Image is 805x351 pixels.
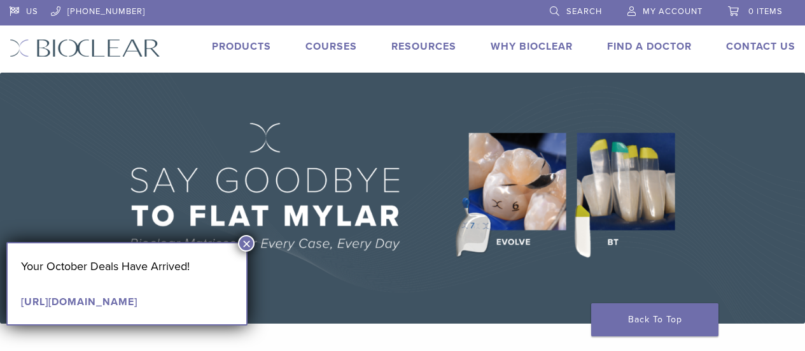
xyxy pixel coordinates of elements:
span: 0 items [748,6,783,17]
a: Back To Top [591,303,718,336]
img: Bioclear [10,39,160,57]
span: Search [566,6,602,17]
a: Products [212,40,271,53]
a: Why Bioclear [491,40,573,53]
a: Courses [305,40,357,53]
button: Close [238,235,255,252]
p: Your October Deals Have Arrived! [21,257,234,276]
a: Resources [391,40,456,53]
a: Contact Us [726,40,795,53]
a: Find A Doctor [607,40,692,53]
span: My Account [643,6,703,17]
a: [URL][DOMAIN_NAME] [21,296,137,308]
